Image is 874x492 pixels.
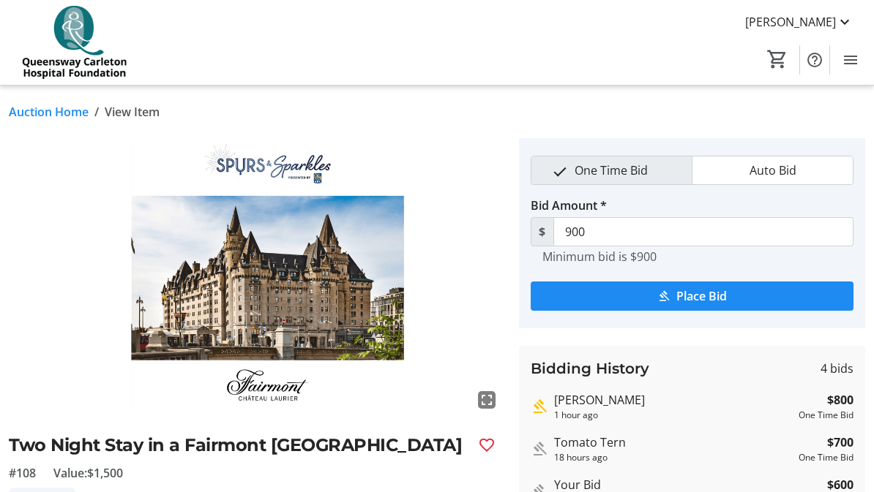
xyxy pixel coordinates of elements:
[554,391,793,409] div: [PERSON_NAME]
[9,464,36,482] span: #108
[566,156,657,184] span: One Time Bid
[53,464,123,482] span: Value: $1,500
[676,287,727,305] span: Place Bid
[9,103,89,121] a: Auction Home
[531,357,649,379] h3: Bidding History
[9,432,466,458] h2: Two Night Stay in a Fairmont [GEOGRAPHIC_DATA]
[94,103,99,121] span: /
[827,391,854,409] strong: $800
[745,13,836,31] span: [PERSON_NAME]
[554,434,793,451] div: Tomato Tern
[531,281,854,311] button: Place Bid
[733,10,865,34] button: [PERSON_NAME]
[764,46,791,72] button: Cart
[472,431,501,460] button: Favourite
[531,440,548,458] mat-icon: Outbid
[741,156,805,184] span: Auto Bid
[821,360,854,377] span: 4 bids
[800,45,829,75] button: Help
[827,434,854,451] strong: $700
[9,6,139,79] img: QCH Foundation's Logo
[799,451,854,464] div: One Time Bid
[105,103,160,121] span: View Item
[554,451,793,464] div: 18 hours ago
[478,391,496,409] mat-icon: fullscreen
[531,197,607,214] label: Bid Amount *
[542,249,657,264] tr-hint: Minimum bid is $900
[799,409,854,422] div: One Time Bid
[531,398,548,415] mat-icon: Highest bid
[554,409,793,422] div: 1 hour ago
[9,138,501,415] img: Image
[836,45,865,75] button: Menu
[531,217,554,246] span: $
